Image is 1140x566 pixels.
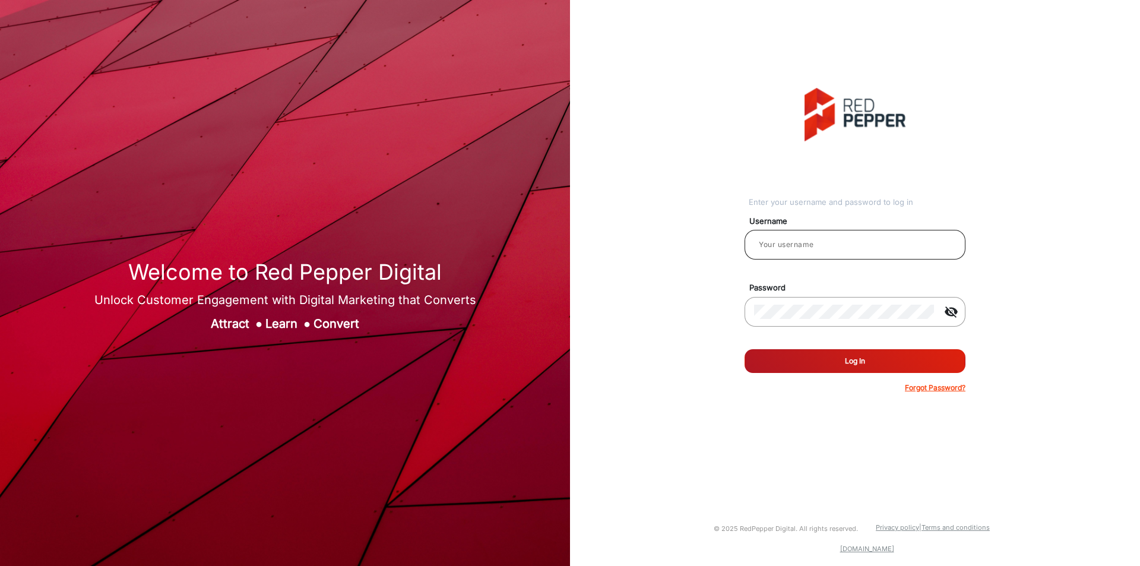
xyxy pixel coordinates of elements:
a: Terms and conditions [921,523,990,532]
span: ● [255,317,262,331]
span: ● [303,317,311,331]
img: vmg-logo [805,88,905,141]
button: Log In [745,349,965,373]
mat-label: Username [740,216,979,227]
a: | [919,523,921,532]
mat-label: Password [740,282,979,294]
div: Unlock Customer Engagement with Digital Marketing that Converts [94,291,476,309]
input: Your username [754,238,956,252]
p: Forgot Password? [905,382,965,393]
div: Enter your username and password to log in [749,197,965,208]
a: Privacy policy [876,523,919,532]
mat-icon: visibility_off [937,305,965,319]
div: Attract Learn Convert [94,315,476,333]
small: © 2025 RedPepper Digital. All rights reserved. [714,524,858,533]
a: [DOMAIN_NAME] [840,545,894,553]
h1: Welcome to Red Pepper Digital [94,260,476,285]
